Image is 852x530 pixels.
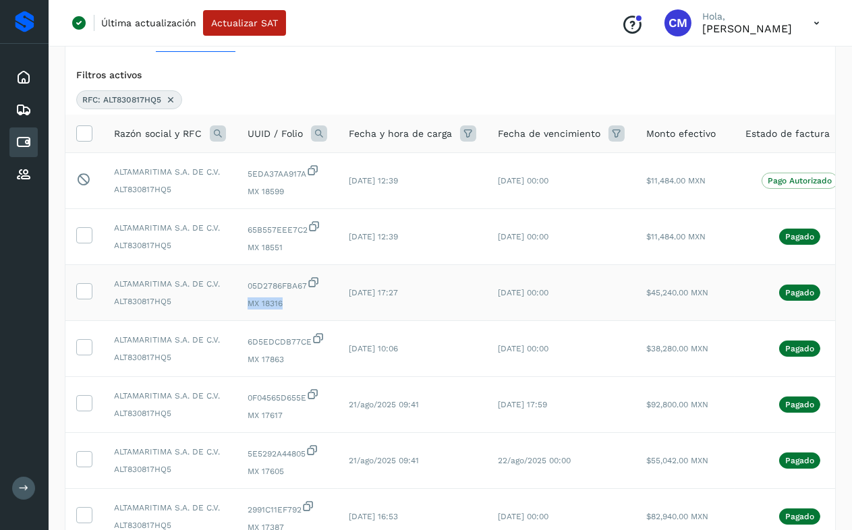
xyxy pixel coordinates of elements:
[646,288,708,297] span: $45,240.00 MXN
[248,127,303,141] span: UUID / Folio
[498,127,600,141] span: Fecha de vencimiento
[9,95,38,125] div: Embarques
[114,502,226,514] span: ALTAMARITIMA S.A. DE C.V.
[785,400,814,409] p: Pagado
[646,176,706,185] span: $11,484.00 MXN
[248,465,327,477] span: MX 17605
[646,232,706,241] span: $11,484.00 MXN
[114,183,226,196] span: ALT830817HQ5
[498,288,548,297] span: [DATE] 00:00
[745,127,830,141] span: Estado de factura
[9,160,38,189] div: Proveedores
[248,220,327,236] span: 65B557EEE7C2
[76,90,182,109] div: RFC: ALT830817HQ5
[498,456,571,465] span: 22/ago/2025 00:00
[82,94,161,106] span: RFC: ALT830817HQ5
[498,176,548,185] span: [DATE] 00:00
[114,239,226,252] span: ALT830817HQ5
[114,166,226,178] span: ALTAMARITIMA S.A. DE C.V.
[785,512,814,521] p: Pagado
[114,222,226,234] span: ALTAMARITIMA S.A. DE C.V.
[349,176,398,185] span: [DATE] 12:39
[646,400,708,409] span: $92,800.00 MXN
[248,353,327,365] span: MX 17863
[349,288,398,297] span: [DATE] 17:27
[646,344,708,353] span: $38,280.00 MXN
[114,278,226,290] span: ALTAMARITIMA S.A. DE C.V.
[114,390,226,402] span: ALTAMARITIMA S.A. DE C.V.
[248,276,327,292] span: 05D2786FBA67
[498,512,548,521] span: [DATE] 00:00
[498,344,548,353] span: [DATE] 00:00
[349,512,398,521] span: [DATE] 16:53
[349,344,398,353] span: [DATE] 10:06
[349,456,419,465] span: 21/ago/2025 09:41
[114,127,202,141] span: Razón social y RFC
[248,185,327,198] span: MX 18599
[768,176,832,185] p: Pago Autorizado
[211,18,278,28] span: Actualizar SAT
[785,288,814,297] p: Pagado
[203,10,286,36] button: Actualizar SAT
[114,334,226,346] span: ALTAMARITIMA S.A. DE C.V.
[114,446,226,458] span: ALTAMARITIMA S.A. DE C.V.
[248,332,327,348] span: 6D5EDCDB77CE
[785,456,814,465] p: Pagado
[76,68,824,82] div: Filtros activos
[101,17,196,29] p: Última actualización
[9,127,38,157] div: Cuentas por pagar
[248,388,327,404] span: 0F04565D655E
[248,444,327,460] span: 5E5292A44805
[785,344,814,353] p: Pagado
[248,164,327,180] span: 5EDA37AA917A
[702,22,792,35] p: Cynthia Mendoza
[114,295,226,307] span: ALT830817HQ5
[349,400,419,409] span: 21/ago/2025 09:41
[349,127,452,141] span: Fecha y hora de carga
[248,297,327,310] span: MX 18316
[248,241,327,254] span: MX 18551
[498,232,548,241] span: [DATE] 00:00
[646,456,708,465] span: $55,042.00 MXN
[349,232,398,241] span: [DATE] 12:39
[498,400,547,409] span: [DATE] 17:59
[114,407,226,419] span: ALT830817HQ5
[248,500,327,516] span: 2991C11EF792
[646,127,716,141] span: Monto efectivo
[114,351,226,363] span: ALT830817HQ5
[702,11,792,22] p: Hola,
[785,232,814,241] p: Pagado
[248,409,327,421] span: MX 17617
[114,463,226,475] span: ALT830817HQ5
[646,512,708,521] span: $82,940.00 MXN
[9,63,38,92] div: Inicio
